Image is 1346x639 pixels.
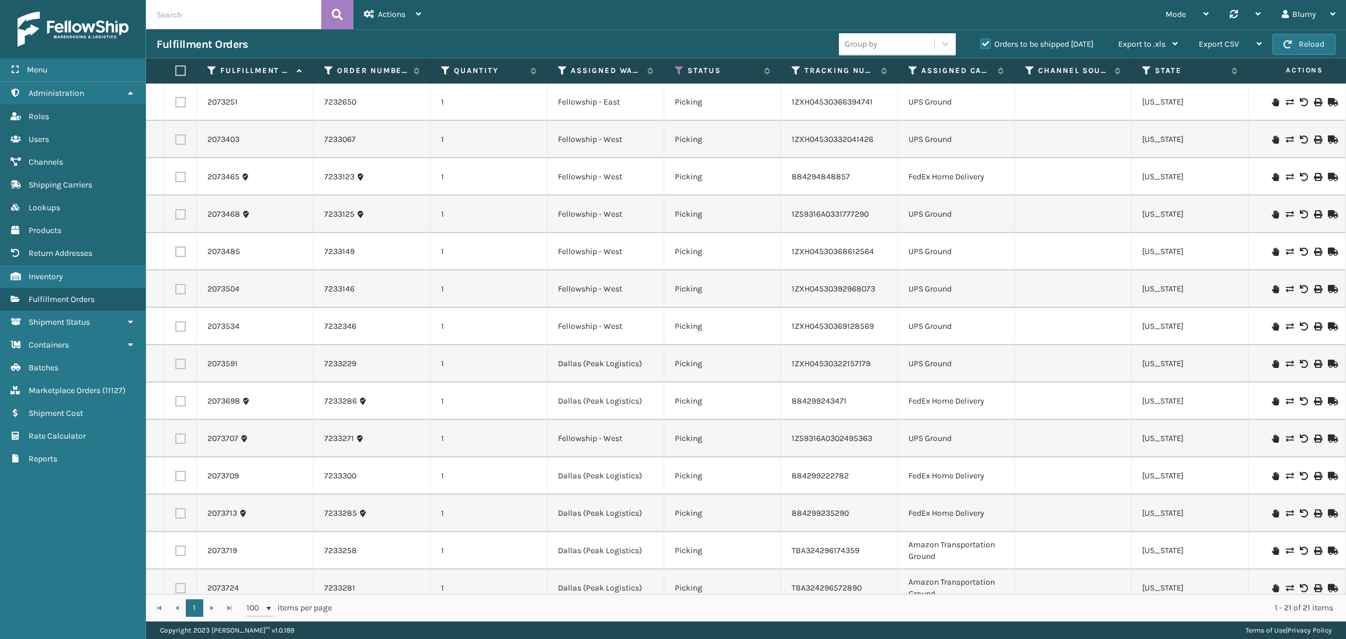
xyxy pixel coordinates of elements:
[1328,472,1335,480] i: Mark as Shipped
[1286,248,1293,256] i: Change shipping
[1314,210,1321,218] i: Print Label
[431,532,547,569] td: 1
[898,383,1015,420] td: FedEx Home Delivery
[348,602,1333,614] div: 1 - 21 of 21 items
[324,358,356,370] a: 7233229
[29,386,100,395] span: Marketplace Orders
[29,363,58,373] span: Batches
[1300,285,1307,293] i: Void Label
[324,283,355,295] a: 7233146
[431,569,547,607] td: 1
[1328,173,1335,181] i: Mark as Shipped
[1132,420,1248,457] td: [US_STATE]
[1155,65,1226,76] label: State
[1118,39,1165,49] span: Export to .xls
[664,495,781,532] td: Picking
[431,121,547,158] td: 1
[1132,457,1248,495] td: [US_STATE]
[1272,322,1279,331] i: On Hold
[378,9,405,19] span: Actions
[1132,158,1248,196] td: [US_STATE]
[1328,248,1335,256] i: Mark as Shipped
[1286,173,1293,181] i: Change shipping
[1272,509,1279,518] i: On Hold
[454,65,525,76] label: Quantity
[1328,322,1335,331] i: Mark as Shipped
[157,37,248,51] h3: Fulfillment Orders
[207,134,240,145] a: 2073403
[186,599,203,617] a: 1
[792,284,875,294] a: 1ZXH04530392968073
[1132,345,1248,383] td: [US_STATE]
[207,358,238,370] a: 2073591
[207,470,239,482] a: 2073709
[1328,509,1335,518] i: Mark as Shipped
[898,158,1015,196] td: FedEx Home Delivery
[1132,270,1248,308] td: [US_STATE]
[1132,383,1248,420] td: [US_STATE]
[1132,84,1248,121] td: [US_STATE]
[29,248,92,258] span: Return Addresses
[431,196,547,233] td: 1
[664,420,781,457] td: Picking
[160,621,294,639] p: Copyright 2023 [PERSON_NAME]™ v 1.0.189
[792,471,849,481] a: 884299222782
[324,96,356,108] a: 7232650
[688,65,758,76] label: Status
[431,495,547,532] td: 1
[1328,435,1335,443] i: Mark as Shipped
[792,246,874,256] a: 1ZXH04530368612564
[1328,285,1335,293] i: Mark as Shipped
[898,84,1015,121] td: UPS Ground
[1132,495,1248,532] td: [US_STATE]
[898,420,1015,457] td: UPS Ground
[898,270,1015,308] td: UPS Ground
[324,171,355,183] a: 7233123
[1038,65,1109,76] label: Channel Source
[664,457,781,495] td: Picking
[1132,308,1248,345] td: [US_STATE]
[1132,532,1248,569] td: [US_STATE]
[1199,39,1239,49] span: Export CSV
[1300,435,1307,443] i: Void Label
[29,431,86,441] span: Rate Calculator
[1314,285,1321,293] i: Print Label
[1314,547,1321,555] i: Print Label
[324,470,356,482] a: 7233300
[29,454,57,464] span: Reports
[571,65,641,76] label: Assigned Warehouse
[804,65,875,76] label: Tracking Number
[1328,584,1335,592] i: Mark as Shipped
[1314,397,1321,405] i: Print Label
[664,569,781,607] td: Picking
[1272,397,1279,405] i: On Hold
[792,321,874,331] a: 1ZXH04530369128569
[220,65,291,76] label: Fulfillment Order Id
[431,233,547,270] td: 1
[1286,210,1293,218] i: Change shipping
[29,157,63,167] span: Channels
[1286,584,1293,592] i: Change shipping
[247,599,332,617] span: items per page
[921,65,992,76] label: Assigned Carrier Service
[547,532,664,569] td: Dallas (Peak Logistics)
[1300,173,1307,181] i: Void Label
[1165,9,1186,19] span: Mode
[324,321,356,332] a: 7232346
[431,345,547,383] td: 1
[431,84,547,121] td: 1
[29,317,90,327] span: Shipment Status
[324,134,356,145] a: 7233067
[1328,547,1335,555] i: Mark as Shipped
[1286,547,1293,555] i: Change shipping
[1300,584,1307,592] i: Void Label
[898,196,1015,233] td: UPS Ground
[29,272,63,282] span: Inventory
[1314,584,1321,592] i: Print Label
[898,233,1015,270] td: UPS Ground
[1300,509,1307,518] i: Void Label
[1272,210,1279,218] i: On Hold
[898,457,1015,495] td: FedEx Home Delivery
[1300,397,1307,405] i: Void Label
[1286,136,1293,144] i: Change shipping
